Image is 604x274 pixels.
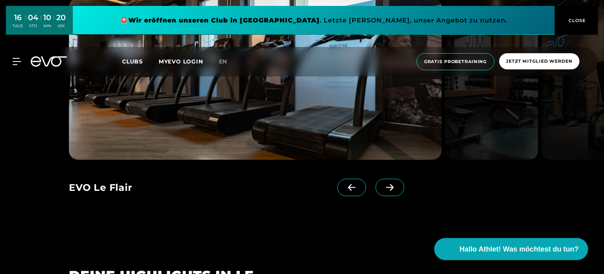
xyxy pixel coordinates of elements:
[54,13,55,34] div: :
[13,12,23,23] div: 16
[219,57,237,66] a: en
[28,23,39,29] div: STD
[219,58,228,65] span: en
[567,17,586,24] span: CLOSE
[57,23,66,29] div: SEK
[44,23,52,29] div: MIN
[13,23,23,29] div: TAGE
[44,12,52,23] div: 10
[122,58,143,65] span: Clubs
[28,12,39,23] div: 04
[159,58,203,65] a: MYEVO LOGIN
[424,58,487,65] span: Gratis Probetraining
[434,238,588,260] button: Hallo Athlet! Was möchtest du tun?
[25,13,26,34] div: :
[506,58,573,65] span: Jetzt Mitglied werden
[459,244,579,255] span: Hallo Athlet! Was möchtest du tun?
[555,6,598,35] button: CLOSE
[497,53,582,70] a: Jetzt Mitglied werden
[41,13,42,34] div: :
[122,58,159,65] a: Clubs
[414,53,497,70] a: Gratis Probetraining
[57,12,66,23] div: 20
